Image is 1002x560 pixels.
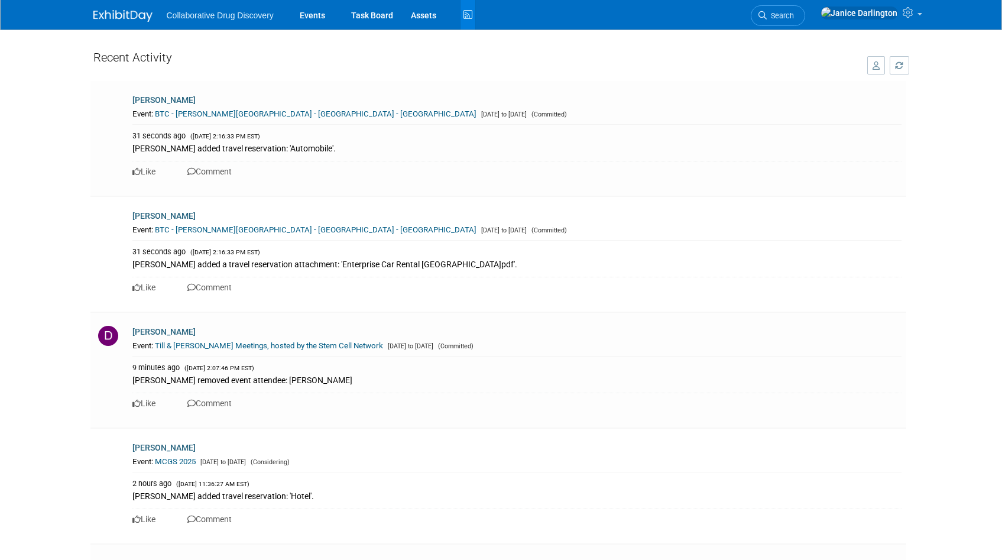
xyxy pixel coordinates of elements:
span: ([DATE] 2:16:33 PM EST) [187,248,260,256]
span: [DATE] to [DATE] [478,226,527,234]
span: Search [767,11,794,20]
span: Collaborative Drug Discovery [167,11,274,20]
span: ([DATE] 2:16:33 PM EST) [187,132,260,140]
span: (Committed) [435,342,474,350]
span: [DATE] to [DATE] [478,111,527,118]
span: ([DATE] 2:07:46 PM EST) [181,364,254,372]
a: [PERSON_NAME] [132,443,196,452]
span: 2 hours ago [132,479,171,488]
a: Till & [PERSON_NAME] Meetings, hosted by the Stem Cell Network [155,341,383,350]
a: Like [132,399,155,408]
img: D.jpg [98,326,118,346]
span: 31 seconds ago [132,131,186,140]
span: Event: [132,457,153,466]
span: ([DATE] 11:36:27 AM EST) [173,480,249,488]
span: (Committed) [528,111,567,118]
span: [DATE] to [DATE] [385,342,433,350]
span: Event: [132,225,153,234]
div: [PERSON_NAME] added travel reservation: 'Hotel'. [132,489,902,502]
img: ExhibitDay [93,10,153,22]
span: 9 minutes ago [132,363,180,372]
span: (Considering) [248,458,290,466]
span: Event: [132,341,153,350]
a: [PERSON_NAME] [132,211,196,221]
img: Janice Darlington [821,7,898,20]
a: BTC - [PERSON_NAME][GEOGRAPHIC_DATA] - [GEOGRAPHIC_DATA] - [GEOGRAPHIC_DATA] [155,109,476,118]
div: [PERSON_NAME] added travel reservation: 'Automobile'. [132,141,902,154]
a: Like [132,283,155,292]
a: Comment [187,167,232,176]
a: Comment [187,514,232,524]
a: Comment [187,399,232,408]
a: Like [132,167,155,176]
a: MCGS 2025 [155,457,196,466]
a: [PERSON_NAME] [132,95,196,105]
a: Like [132,514,155,524]
a: BTC - [PERSON_NAME][GEOGRAPHIC_DATA] - [GEOGRAPHIC_DATA] - [GEOGRAPHIC_DATA] [155,225,476,234]
span: 31 seconds ago [132,247,186,256]
a: Search [751,5,805,26]
span: Event: [132,109,153,118]
span: (Committed) [528,226,567,234]
div: [PERSON_NAME] removed event attendee: [PERSON_NAME] [132,373,902,386]
div: [PERSON_NAME] added a travel reservation attachment: 'Enterprise Car Rental [GEOGRAPHIC_DATA]pdf'. [132,257,902,270]
div: Recent Activity [93,44,855,76]
a: Comment [187,283,232,292]
a: [PERSON_NAME] [132,327,196,336]
span: [DATE] to [DATE] [197,458,246,466]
